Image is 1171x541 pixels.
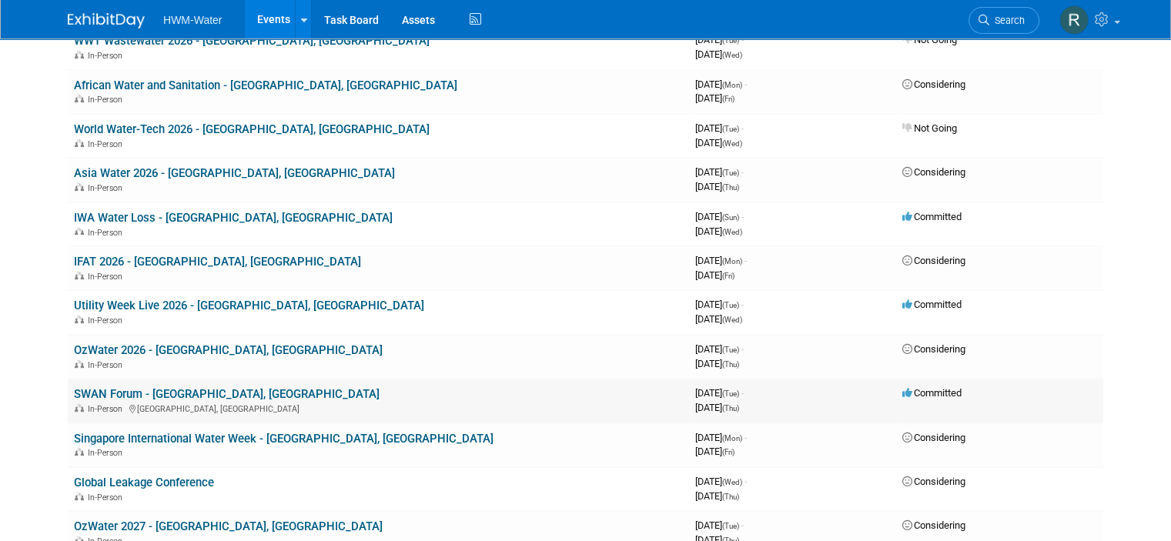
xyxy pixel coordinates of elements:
[695,255,747,266] span: [DATE]
[722,404,739,412] span: (Thu)
[695,48,742,60] span: [DATE]
[88,272,127,282] span: In-Person
[88,51,127,61] span: In-Person
[741,34,744,45] span: -
[74,402,683,414] div: [GEOGRAPHIC_DATA], [GEOGRAPHIC_DATA]
[741,343,744,355] span: -
[744,432,747,443] span: -
[88,404,127,414] span: In-Person
[744,78,747,90] span: -
[722,81,742,89] span: (Mon)
[88,360,127,370] span: In-Person
[722,493,739,501] span: (Thu)
[741,387,744,399] span: -
[75,183,84,191] img: In-Person Event
[722,95,734,103] span: (Fri)
[695,34,744,45] span: [DATE]
[695,432,747,443] span: [DATE]
[74,299,424,312] a: Utility Week Live 2026 - [GEOGRAPHIC_DATA], [GEOGRAPHIC_DATA]
[989,15,1025,26] span: Search
[75,360,84,368] img: In-Person Event
[741,299,744,310] span: -
[75,51,84,58] img: In-Person Event
[902,211,962,222] span: Committed
[74,387,380,401] a: SWAN Forum - [GEOGRAPHIC_DATA], [GEOGRAPHIC_DATA]
[74,343,383,357] a: OzWater 2026 - [GEOGRAPHIC_DATA], [GEOGRAPHIC_DATA]
[902,519,965,531] span: Considering
[74,166,395,180] a: Asia Water 2026 - [GEOGRAPHIC_DATA], [GEOGRAPHIC_DATA]
[902,122,957,134] span: Not Going
[902,387,962,399] span: Committed
[902,78,965,90] span: Considering
[722,139,742,148] span: (Wed)
[902,343,965,355] span: Considering
[722,183,739,192] span: (Thu)
[741,519,744,531] span: -
[722,213,739,222] span: (Sun)
[74,78,457,92] a: African Water and Sanitation - [GEOGRAPHIC_DATA], [GEOGRAPHIC_DATA]
[695,269,734,281] span: [DATE]
[74,476,214,489] a: Global Leakage Conference
[741,211,744,222] span: -
[722,316,742,324] span: (Wed)
[75,272,84,279] img: In-Person Event
[88,139,127,149] span: In-Person
[88,95,127,105] span: In-Person
[722,125,739,133] span: (Tue)
[695,476,747,487] span: [DATE]
[75,404,84,412] img: In-Person Event
[88,228,127,238] span: In-Person
[695,166,744,178] span: [DATE]
[902,432,965,443] span: Considering
[75,139,84,147] img: In-Person Event
[695,402,739,413] span: [DATE]
[75,95,84,102] img: In-Person Event
[695,78,747,90] span: [DATE]
[695,313,742,325] span: [DATE]
[695,358,739,369] span: [DATE]
[75,228,84,235] img: In-Person Event
[722,478,742,486] span: (Wed)
[902,166,965,178] span: Considering
[163,14,222,26] span: HWM-Water
[741,122,744,134] span: -
[695,92,734,104] span: [DATE]
[74,211,393,225] a: IWA Water Loss - [GEOGRAPHIC_DATA], [GEOGRAPHIC_DATA]
[88,493,127,503] span: In-Person
[695,225,742,237] span: [DATE]
[695,446,734,457] span: [DATE]
[722,272,734,280] span: (Fri)
[722,228,742,236] span: (Wed)
[902,476,965,487] span: Considering
[722,301,739,309] span: (Tue)
[695,299,744,310] span: [DATE]
[695,343,744,355] span: [DATE]
[74,255,361,269] a: IFAT 2026 - [GEOGRAPHIC_DATA], [GEOGRAPHIC_DATA]
[722,257,742,265] span: (Mon)
[722,522,739,530] span: (Tue)
[744,476,747,487] span: -
[74,34,430,48] a: WWT Wastewater 2026 - [GEOGRAPHIC_DATA], [GEOGRAPHIC_DATA]
[722,448,734,456] span: (Fri)
[722,51,742,59] span: (Wed)
[74,432,493,446] a: Singapore International Water Week - [GEOGRAPHIC_DATA], [GEOGRAPHIC_DATA]
[902,255,965,266] span: Considering
[902,34,957,45] span: Not Going
[722,389,739,398] span: (Tue)
[74,122,430,136] a: World Water-Tech 2026 - [GEOGRAPHIC_DATA], [GEOGRAPHIC_DATA]
[722,169,739,177] span: (Tue)
[969,7,1039,34] a: Search
[695,490,739,502] span: [DATE]
[902,299,962,310] span: Committed
[75,316,84,323] img: In-Person Event
[75,448,84,456] img: In-Person Event
[695,387,744,399] span: [DATE]
[722,360,739,369] span: (Thu)
[695,519,744,531] span: [DATE]
[741,166,744,178] span: -
[68,13,145,28] img: ExhibitDay
[88,183,127,193] span: In-Person
[74,519,383,533] a: OzWater 2027 - [GEOGRAPHIC_DATA], [GEOGRAPHIC_DATA]
[695,122,744,134] span: [DATE]
[75,493,84,500] img: In-Person Event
